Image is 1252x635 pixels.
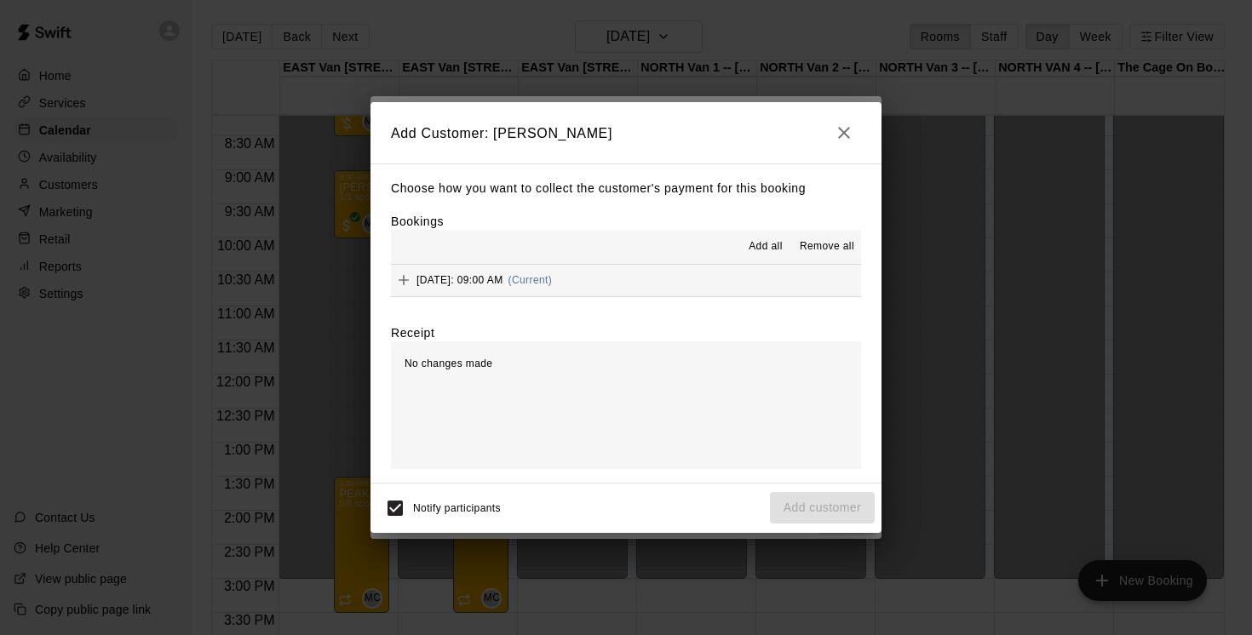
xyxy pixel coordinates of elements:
[800,238,854,255] span: Remove all
[391,324,434,341] label: Receipt
[738,233,793,260] button: Add all
[793,233,861,260] button: Remove all
[370,102,882,163] h2: Add Customer: [PERSON_NAME]
[749,238,783,255] span: Add all
[416,274,503,286] span: [DATE]: 09:00 AM
[391,178,861,199] p: Choose how you want to collect the customer's payment for this booking
[391,273,416,286] span: Add
[508,274,553,286] span: (Current)
[413,502,501,514] span: Notify participants
[391,265,861,296] button: Add[DATE]: 09:00 AM(Current)
[405,358,492,369] span: No changes made
[391,215,444,228] label: Bookings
